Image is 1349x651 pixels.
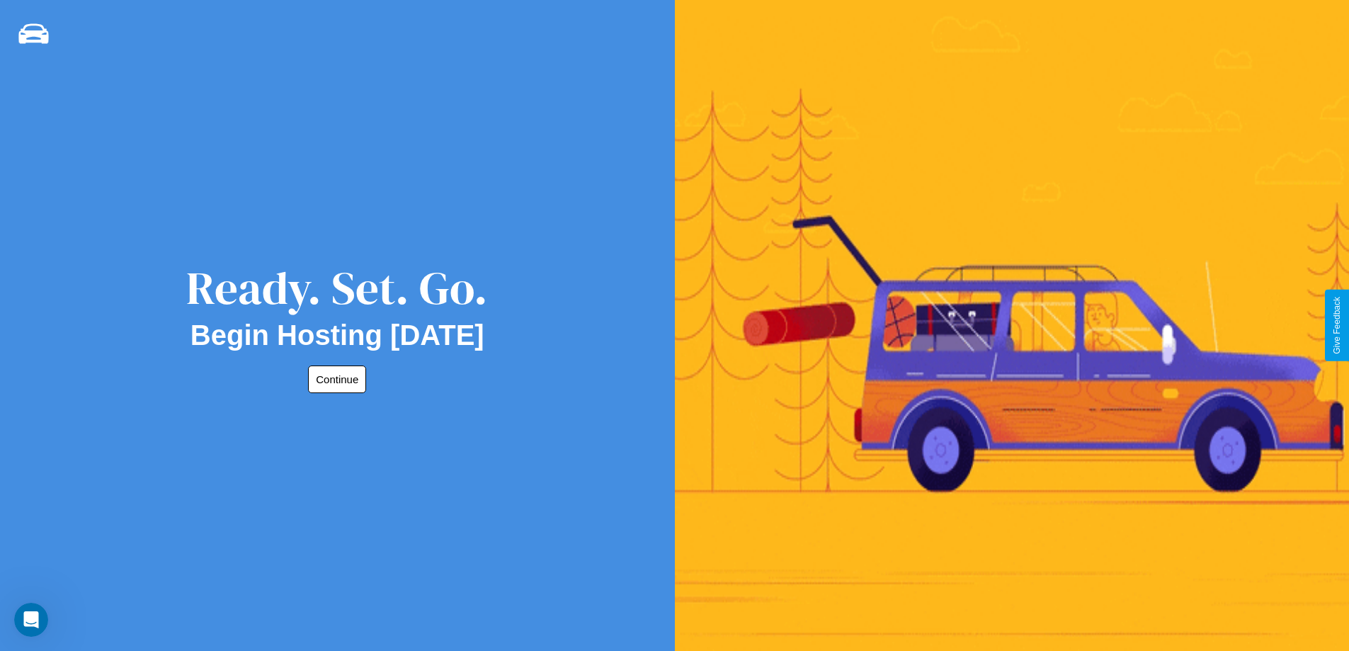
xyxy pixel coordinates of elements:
button: Continue [308,366,366,393]
div: Give Feedback [1332,297,1342,354]
h2: Begin Hosting [DATE] [190,319,484,351]
div: Ready. Set. Go. [186,256,488,319]
iframe: Intercom live chat [14,603,48,637]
